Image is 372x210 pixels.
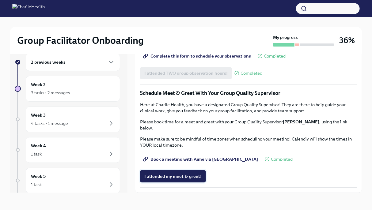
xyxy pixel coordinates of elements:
[144,53,251,59] span: Complete this form to schedule your observations
[140,170,206,182] button: I attended my meet & greet!
[140,119,357,131] p: Please book time for a meet and greet with your Group Quality Supervisor , using the link below.
[15,76,120,102] a: Week 23 tasks • 2 messages
[140,50,255,62] a: Complete this form to schedule your observations
[17,34,144,47] h2: Group Facilitator Onboarding
[273,34,298,40] strong: My progress
[31,151,42,157] div: 1 task
[15,137,120,163] a: Week 41 task
[31,182,42,188] div: 1 task
[140,136,357,148] p: Please make sure to be mindful of time zones when scheduling your meeting! Calendly will show the...
[241,71,262,76] span: Completed
[26,53,120,71] div: 2 previous weeks
[31,90,70,96] div: 3 tasks • 2 messages
[283,119,319,125] strong: [PERSON_NAME]
[31,59,66,66] h6: 2 previous weeks
[12,4,45,13] img: CharlieHealth
[264,54,286,58] span: Completed
[31,173,46,180] h6: Week 5
[31,112,46,118] h6: Week 3
[140,102,357,114] p: Here at Charlie Health, you have a designated Group Quality Supervisor! They are there to help gu...
[271,157,293,162] span: Completed
[140,153,262,165] a: Book a meeting with Aime via [GEOGRAPHIC_DATA]
[31,81,46,88] h6: Week 2
[31,142,46,149] h6: Week 4
[15,107,120,132] a: Week 34 tasks • 1 message
[140,89,357,97] p: Schedule Meet & Greet With Your Group Quality Supervisor
[144,156,258,162] span: Book a meeting with Aime via [GEOGRAPHIC_DATA]
[31,120,68,126] div: 4 tasks • 1 message
[144,173,202,179] span: I attended my meet & greet!
[15,168,120,193] a: Week 51 task
[339,35,355,46] h3: 36%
